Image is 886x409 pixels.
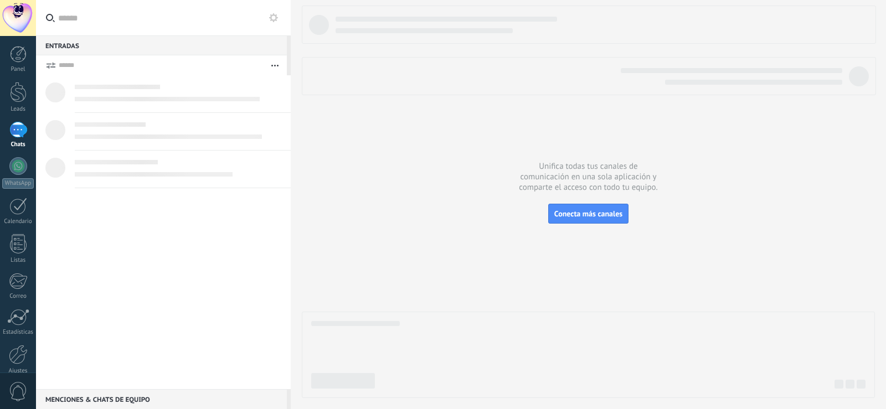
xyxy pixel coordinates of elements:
div: Estadísticas [2,329,34,336]
div: Listas [2,257,34,264]
div: Entradas [36,35,287,55]
div: WhatsApp [2,178,34,189]
div: Panel [2,66,34,73]
div: Ajustes [2,367,34,375]
div: Calendario [2,218,34,225]
div: Leads [2,106,34,113]
div: Menciones & Chats de equipo [36,389,287,409]
span: Conecta más canales [554,209,622,219]
div: Correo [2,293,34,300]
button: Conecta más canales [548,204,629,224]
div: Chats [2,141,34,148]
